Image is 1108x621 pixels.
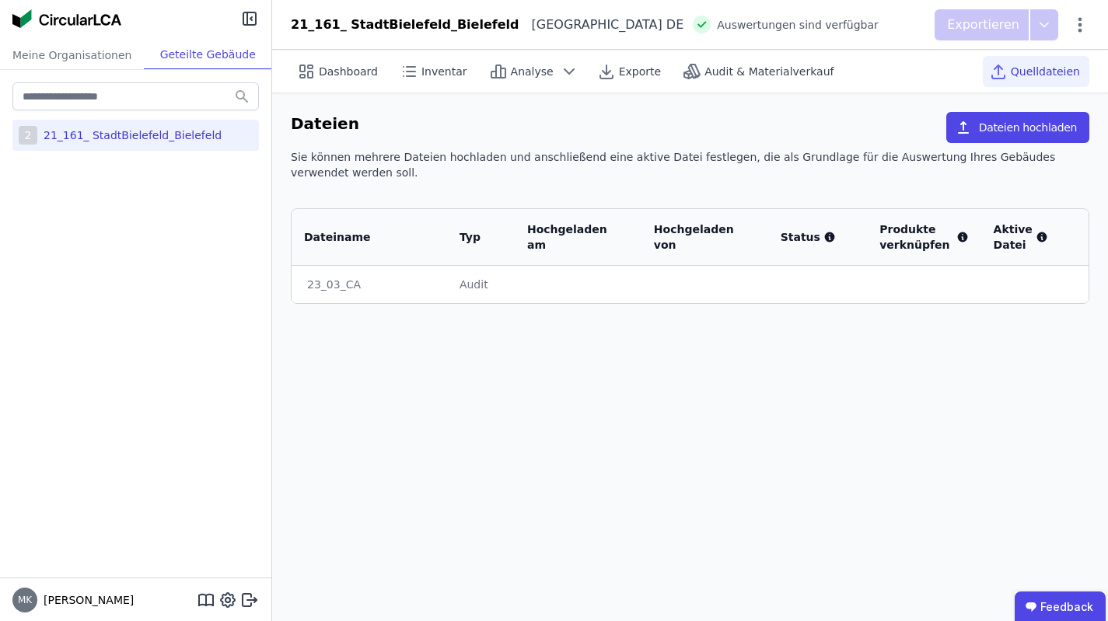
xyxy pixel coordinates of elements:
[994,222,1048,253] div: Aktive Datei
[946,112,1089,143] button: Dateien hochladen
[654,222,737,253] div: Hochgeladen von
[519,16,684,34] div: [GEOGRAPHIC_DATA] DE
[460,277,502,292] div: Audit
[619,64,661,79] span: Exporte
[12,9,121,28] img: Concular
[291,149,1089,193] div: Sie können mehrere Dateien hochladen und anschließend eine aktive Datei festlegen, die als Grundl...
[18,595,32,605] span: MK
[947,16,1022,34] p: Exportieren
[511,64,554,79] span: Analyse
[781,229,855,245] div: Status
[319,64,378,79] span: Dashboard
[421,64,467,79] span: Inventar
[291,16,519,34] div: 21_161_ StadtBielefeld_Bielefeld
[527,222,610,253] div: Hochgeladen am
[307,277,432,292] div: 23_03_CA
[460,229,484,245] div: Typ
[144,40,271,69] div: Geteilte Gebäude
[19,126,37,145] div: 2
[1011,64,1080,79] span: Quelldateien
[37,127,222,143] div: 21_161_ StadtBielefeld_Bielefeld
[879,222,968,253] div: Produkte verknüpfen
[717,17,879,33] span: Auswertungen sind verfügbar
[291,112,359,137] h6: Dateien
[304,229,415,245] div: Dateiname
[704,64,834,79] span: Audit & Materialverkauf
[37,592,134,608] span: [PERSON_NAME]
